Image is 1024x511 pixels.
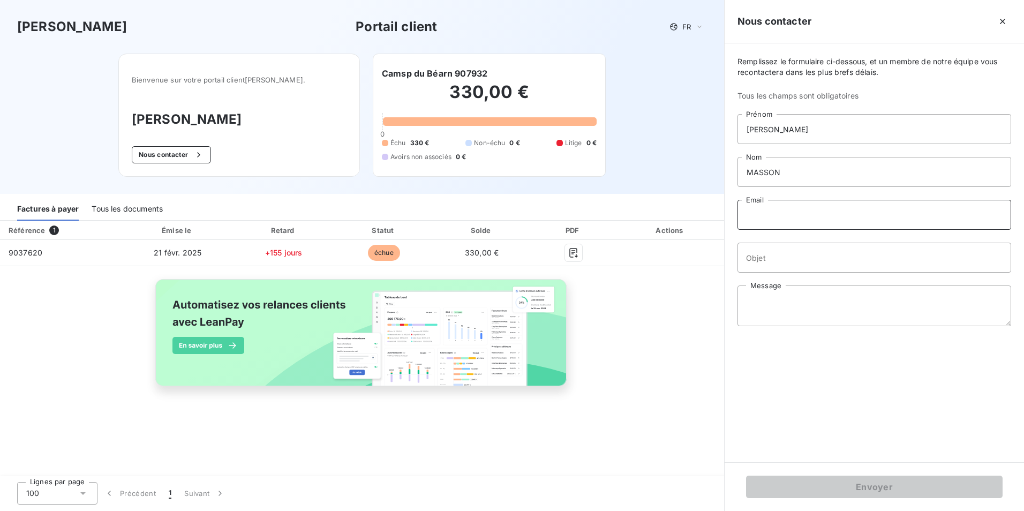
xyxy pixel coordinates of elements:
[456,152,466,162] span: 0 €
[97,482,162,505] button: Précédent
[532,225,615,236] div: PDF
[737,243,1011,273] input: placeholder
[132,146,211,163] button: Nous contacter
[235,225,332,236] div: Retard
[474,138,505,148] span: Non-échu
[382,81,597,114] h2: 330,00 €
[586,138,597,148] span: 0 €
[737,114,1011,144] input: placeholder
[49,226,59,235] span: 1
[565,138,582,148] span: Litige
[26,488,39,499] span: 100
[336,225,431,236] div: Statut
[390,138,406,148] span: Échu
[9,226,45,235] div: Référence
[682,22,691,31] span: FR
[390,152,451,162] span: Avoirs non associés
[737,200,1011,230] input: placeholder
[380,130,385,138] span: 0
[154,248,201,257] span: 21 févr. 2025
[132,76,347,84] span: Bienvenue sur votre portail client [PERSON_NAME] .
[162,482,178,505] button: 1
[368,245,400,261] span: échue
[382,67,487,80] h6: Camsp du Béarn 907932
[435,225,528,236] div: Solde
[737,14,811,29] h5: Nous contacter
[132,110,347,129] h3: [PERSON_NAME]
[125,225,231,236] div: Émise le
[169,488,171,499] span: 1
[509,138,519,148] span: 0 €
[619,225,722,236] div: Actions
[17,17,127,36] h3: [PERSON_NAME]
[178,482,232,505] button: Suivant
[410,138,430,148] span: 330 €
[356,17,437,36] h3: Portail client
[146,273,578,404] img: banner
[746,476,1003,498] button: Envoyer
[465,248,499,257] span: 330,00 €
[737,91,1011,101] span: Tous les champs sont obligatoires
[92,198,163,221] div: Tous les documents
[265,248,303,257] span: +155 jours
[9,248,42,257] span: 9037620
[17,198,79,221] div: Factures à payer
[737,56,1011,78] span: Remplissez le formulaire ci-dessous, et un membre de notre équipe vous recontactera dans les plus...
[737,157,1011,187] input: placeholder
